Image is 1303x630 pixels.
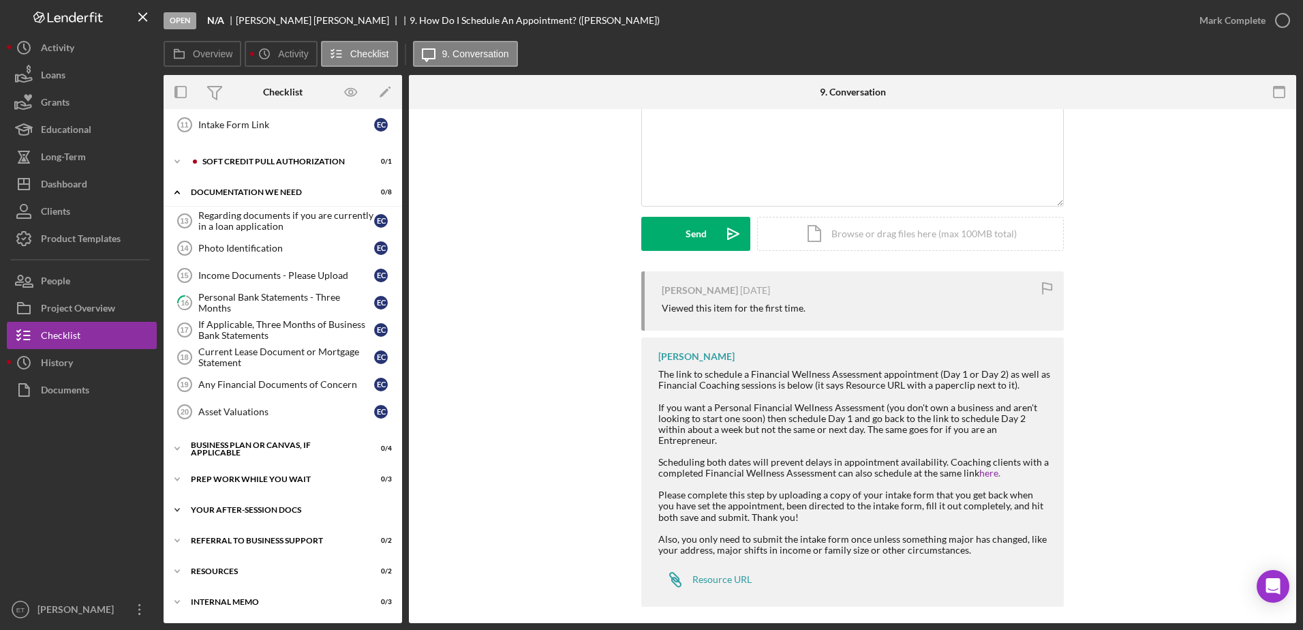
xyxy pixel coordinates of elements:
[7,143,157,170] button: Long-Term
[41,116,91,147] div: Educational
[374,214,388,228] div: E C
[170,235,395,262] a: 14Photo IdentificationEC
[198,243,374,254] div: Photo Identification
[692,574,752,585] div: Resource URL
[662,303,806,314] div: Viewed this item for the first time.
[1186,7,1296,34] button: Mark Complete
[367,188,392,196] div: 0 / 8
[16,606,25,614] text: ET
[164,12,196,29] div: Open
[658,534,1050,556] div: Also, you only need to submit the intake form once unless something major has changed, like your ...
[198,292,374,314] div: Personal Bank Statements - Three Months
[198,379,374,390] div: Any Financial Documents of Concern
[198,346,374,368] div: Current Lease Document or Mortgage Statement
[7,349,157,376] button: History
[367,157,392,166] div: 0 / 1
[658,566,752,593] a: Resource URL
[7,61,157,89] button: Loans
[41,267,70,298] div: People
[374,241,388,255] div: E C
[367,567,392,575] div: 0 / 2
[41,61,65,92] div: Loans
[41,34,74,65] div: Activity
[263,87,303,97] div: Checklist
[180,326,188,334] tspan: 17
[41,349,73,380] div: History
[41,295,115,325] div: Project Overview
[410,15,660,26] div: 9. How Do I Schedule An Appointment? ([PERSON_NAME])
[7,170,157,198] button: Dashboard
[658,369,1050,391] div: The link to schedule a Financial Wellness Assessment appointment (Day 1 or Day 2) as well as Fina...
[41,198,70,228] div: Clients
[7,225,157,252] button: Product Templates
[191,188,358,196] div: Documentation We Need
[191,475,358,483] div: Prep Work While You Wait
[180,121,188,129] tspan: 11
[7,376,157,404] a: Documents
[181,408,189,416] tspan: 20
[374,323,388,337] div: E C
[658,402,1050,446] div: If you want a Personal Financial Wellness Assessment (you don't own a business and aren't looking...
[7,198,157,225] button: Clients
[198,270,374,281] div: Income Documents - Please Upload
[278,48,308,59] label: Activity
[7,295,157,322] button: Project Overview
[7,267,157,295] button: People
[181,298,189,307] tspan: 16
[1199,7,1266,34] div: Mark Complete
[367,475,392,483] div: 0 / 3
[658,457,1050,479] div: Scheduling both dates will prevent delays in appointment availability. Coaching clients with a co...
[367,537,392,545] div: 0 / 2
[321,41,398,67] button: Checklist
[41,322,80,352] div: Checklist
[180,271,188,280] tspan: 15
[236,15,401,26] div: [PERSON_NAME] [PERSON_NAME]
[374,296,388,310] div: E C
[374,405,388,419] div: E C
[191,537,358,545] div: Referral to Business Support
[979,467,1000,479] a: here.
[198,119,374,130] div: Intake Form Link
[180,353,188,361] tspan: 18
[191,506,385,514] div: Your After-Session Docs
[7,89,157,116] button: Grants
[374,350,388,364] div: E C
[164,41,241,67] button: Overview
[662,285,738,296] div: [PERSON_NAME]
[245,41,317,67] button: Activity
[41,89,70,119] div: Grants
[34,596,123,627] div: [PERSON_NAME]
[198,210,374,232] div: Regarding documents if you are currently in a loan application
[207,15,224,26] b: N/A
[180,217,188,225] tspan: 13
[820,87,886,97] div: 9. Conversation
[170,262,395,289] a: 15Income Documents - Please UploadEC
[41,143,86,174] div: Long-Term
[41,170,87,201] div: Dashboard
[41,225,121,256] div: Product Templates
[7,116,157,143] button: Educational
[413,41,518,67] button: 9. Conversation
[658,490,1050,522] div: Please complete this step by uploading a copy of your intake form that you get back when you have...
[658,351,735,362] div: [PERSON_NAME]
[170,289,395,316] a: 16Personal Bank Statements - Three MonthsEC
[180,380,188,389] tspan: 19
[374,378,388,391] div: E C
[641,217,750,251] button: Send
[740,285,770,296] time: 2025-04-26 13:38
[367,598,392,606] div: 0 / 3
[350,48,389,59] label: Checklist
[374,118,388,132] div: E C
[7,34,157,61] a: Activity
[170,371,395,398] a: 19Any Financial Documents of ConcernEC
[41,376,89,407] div: Documents
[170,344,395,371] a: 18Current Lease Document or Mortgage StatementEC
[7,322,157,349] button: Checklist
